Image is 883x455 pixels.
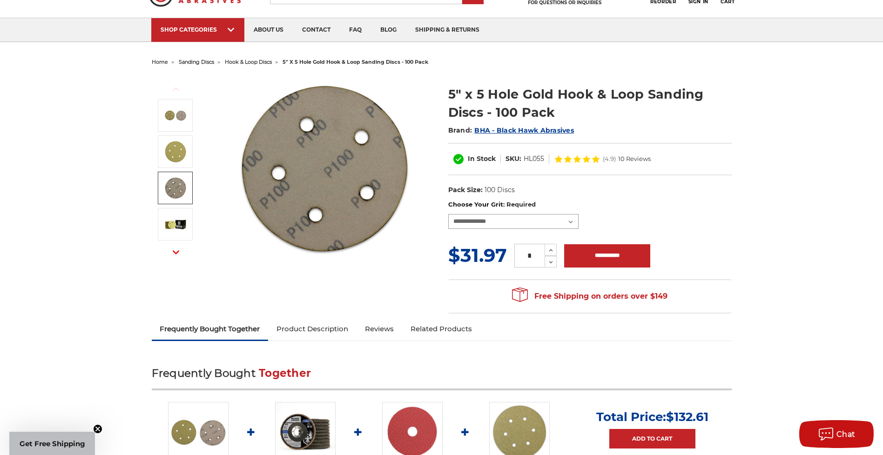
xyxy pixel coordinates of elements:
span: $132.61 [666,409,708,424]
img: velcro backed 5 hole sanding disc [164,176,187,200]
img: 5 inch 5 hole hook and loop sanding disc [164,104,187,127]
a: BHA - Black Hawk Abrasives [474,126,574,134]
a: Frequently Bought Together [152,319,269,339]
img: 5" x 5 Hole Gold Hook & Loop Sanding Discs - 100 Pack [164,213,187,236]
a: blog [371,18,406,42]
a: shipping & returns [406,18,489,42]
a: about us [244,18,293,42]
label: Choose Your Grit: [448,200,732,209]
a: contact [293,18,340,42]
div: SHOP CATEGORIES [161,26,235,33]
span: Frequently Bought [152,367,256,380]
a: home [152,59,168,65]
div: Get Free ShippingClose teaser [9,432,95,455]
span: 10 Reviews [618,156,651,162]
a: faq [340,18,371,42]
span: (4.9) [603,156,616,162]
img: 5 inch hook & loop disc 5 VAC Hole [164,140,187,163]
span: Together [259,367,311,380]
dt: SKU: [506,154,521,164]
button: Close teaser [93,424,102,434]
a: Add to Cart [609,429,695,448]
span: 5" x 5 hole gold hook & loop sanding discs - 100 pack [283,59,428,65]
a: Product Description [268,319,357,339]
button: Chat [799,420,874,448]
p: Total Price: [596,409,708,424]
a: Reviews [357,319,402,339]
span: $31.97 [448,244,507,267]
button: Next [165,242,187,262]
img: 5 inch 5 hole hook and loop sanding disc [231,75,418,261]
a: hook & loop discs [225,59,272,65]
span: In Stock [468,154,496,163]
span: Brand: [448,126,472,134]
dd: 100 Discs [485,185,515,195]
dd: HL055 [524,154,544,164]
h1: 5" x 5 Hole Gold Hook & Loop Sanding Discs - 100 Pack [448,85,732,121]
a: sanding discs [179,59,214,65]
span: Free Shipping on orders over $149 [512,287,667,306]
dt: Pack Size: [448,185,483,195]
button: Previous [165,79,187,99]
span: Chat [836,430,856,439]
small: Required [506,201,536,208]
span: Get Free Shipping [20,439,85,448]
a: Related Products [402,319,480,339]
